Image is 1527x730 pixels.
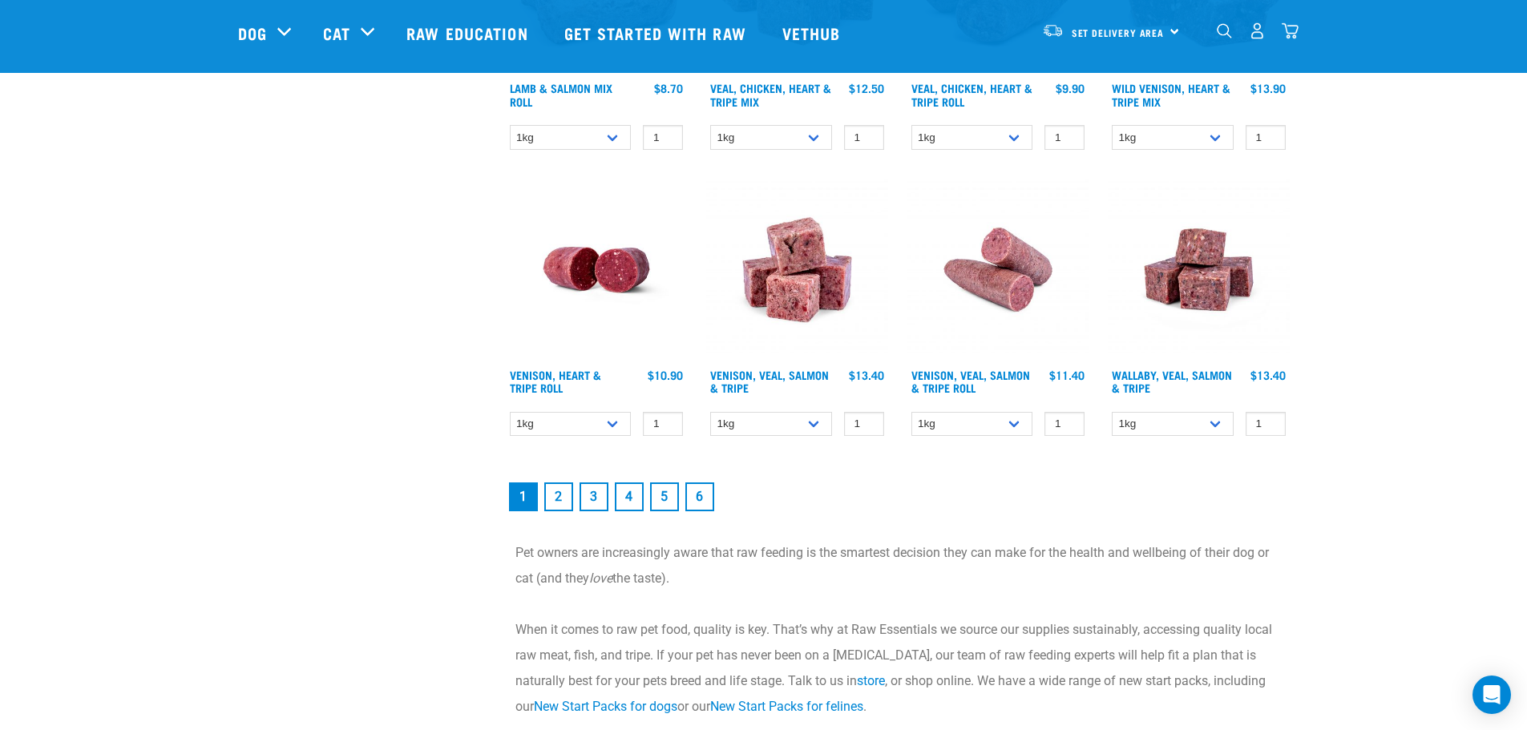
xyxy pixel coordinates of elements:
[1044,125,1085,150] input: 1
[1217,23,1232,38] img: home-icon-1@2x.png
[544,482,573,511] a: Goto page 2
[710,85,831,103] a: Veal, Chicken, Heart & Tripe Mix
[1472,676,1511,714] div: Open Intercom Messenger
[907,179,1089,361] img: Venison Veal Salmon Tripe 1651
[911,85,1032,103] a: Veal, Chicken, Heart & Tripe Roll
[1044,412,1085,437] input: 1
[506,179,688,361] img: Raw Essentials Venison Heart & Tripe Hypoallergenic Raw Pet Food Bulk Roll Unwrapped
[1056,82,1085,95] div: $9.90
[643,125,683,150] input: 1
[580,482,608,511] a: Goto page 3
[506,479,1290,514] nav: pagination
[548,1,766,65] a: Get started with Raw
[509,482,538,511] a: Page 1
[643,412,683,437] input: 1
[1112,85,1230,103] a: Wild Venison, Heart & Tripe Mix
[844,412,884,437] input: 1
[1282,22,1299,39] img: home-icon@2x.png
[515,617,1280,720] p: When it comes to raw pet food, quality is key. That’s why at Raw Essentials we source our supplie...
[1250,82,1286,95] div: $13.90
[1246,125,1286,150] input: 1
[1072,30,1165,35] span: Set Delivery Area
[1108,179,1290,361] img: Wallaby Veal Salmon Tripe 1642
[710,372,829,390] a: Venison, Veal, Salmon & Tripe
[857,673,885,688] a: store
[1249,22,1266,39] img: user.png
[510,85,612,103] a: Lamb & Salmon Mix Roll
[1112,372,1232,390] a: Wallaby, Veal, Salmon & Tripe
[534,699,677,714] a: New Start Packs for dogs
[849,369,884,381] div: $13.40
[844,125,884,150] input: 1
[650,482,679,511] a: Goto page 5
[685,482,714,511] a: Goto page 6
[1042,23,1064,38] img: van-moving.png
[648,369,683,381] div: $10.90
[654,82,683,95] div: $8.70
[515,540,1280,591] p: Pet owners are increasingly aware that raw feeding is the smartest decision they can make for the...
[589,571,612,586] em: love
[1250,369,1286,381] div: $13.40
[615,482,644,511] a: Goto page 4
[766,1,861,65] a: Vethub
[1246,412,1286,437] input: 1
[706,179,888,361] img: Venison Veal Salmon Tripe 1621
[390,1,547,65] a: Raw Education
[510,372,601,390] a: Venison, Heart & Tripe Roll
[710,699,863,714] a: New Start Packs for felines
[238,21,267,45] a: Dog
[1049,369,1085,381] div: $11.40
[323,21,350,45] a: Cat
[849,82,884,95] div: $12.50
[911,372,1030,390] a: Venison, Veal, Salmon & Tripe Roll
